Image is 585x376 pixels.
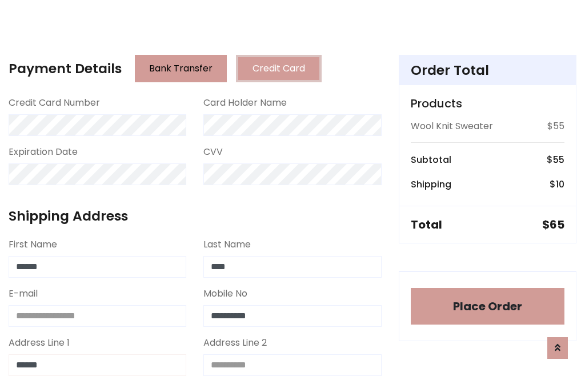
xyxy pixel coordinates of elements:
[203,287,247,301] label: Mobile No
[411,218,442,231] h5: Total
[9,287,38,301] label: E-mail
[9,238,57,251] label: First Name
[411,179,451,190] h6: Shipping
[550,217,564,233] span: 65
[9,208,382,224] h4: Shipping Address
[542,218,564,231] h5: $
[411,154,451,165] h6: Subtotal
[203,96,287,110] label: Card Holder Name
[547,119,564,133] p: $55
[411,97,564,110] h5: Products
[411,62,564,78] h4: Order Total
[9,336,70,350] label: Address Line 1
[550,179,564,190] h6: $
[556,178,564,191] span: 10
[547,154,564,165] h6: $
[135,55,227,82] button: Bank Transfer
[236,55,322,82] button: Credit Card
[411,119,493,133] p: Wool Knit Sweater
[553,153,564,166] span: 55
[411,288,564,325] button: Place Order
[203,145,223,159] label: CVV
[9,145,78,159] label: Expiration Date
[203,238,251,251] label: Last Name
[9,61,122,77] h4: Payment Details
[203,336,267,350] label: Address Line 2
[9,96,100,110] label: Credit Card Number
